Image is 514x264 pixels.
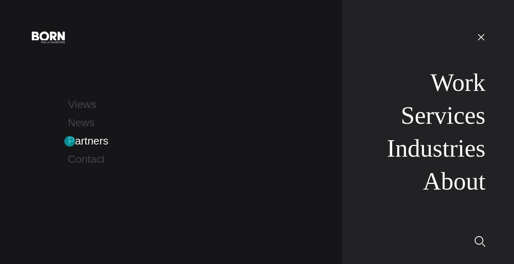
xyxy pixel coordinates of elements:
a: About [423,167,485,195]
a: Views [68,98,96,110]
a: Contact [68,153,105,165]
a: Work [430,69,485,96]
a: News [68,117,95,128]
button: Open [473,29,490,44]
img: Search [475,236,485,247]
a: Industries [387,135,485,162]
a: Partners [68,135,108,147]
a: Services [401,102,485,129]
